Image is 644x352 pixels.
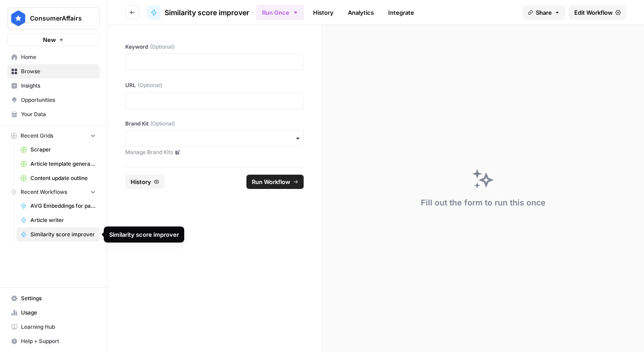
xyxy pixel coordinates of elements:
[30,174,96,182] span: Content update outline
[131,177,151,186] span: History
[21,132,53,140] span: Recent Grids
[574,8,613,17] span: Edit Workflow
[147,5,249,20] a: Similarity score improver
[21,82,96,90] span: Insights
[30,216,96,224] span: Article writer
[30,230,96,239] span: Similarity score improver
[17,171,100,185] a: Content update outline
[43,35,56,44] span: New
[21,323,96,331] span: Learning Hub
[21,96,96,104] span: Opportunities
[7,129,100,142] button: Recent Grids
[30,146,96,154] span: Scraper
[17,213,100,227] a: Article writer
[125,81,304,89] label: URL
[109,230,179,239] div: Similarity score improver
[138,81,162,89] span: (Optional)
[165,7,249,18] span: Similarity score improver
[30,202,96,210] span: AVG Embeddings for page and Target Keyword
[21,309,96,317] span: Usage
[256,5,304,20] button: Run Once
[125,43,304,51] label: Keyword
[21,53,96,61] span: Home
[7,334,100,348] button: Help + Support
[30,14,84,23] span: ConsumerAffairs
[7,107,100,122] a: Your Data
[7,291,100,306] a: Settings
[17,227,100,242] a: Similarity score improver
[125,175,165,189] button: History
[17,199,100,213] a: AVG Embeddings for page and Target Keyword
[125,148,304,156] a: Manage Brand Kits
[7,93,100,107] a: Opportunities
[421,197,546,209] div: Fill out the form to run this once
[125,120,304,128] label: Brand Kit
[150,120,175,128] span: (Optional)
[21,67,96,75] span: Browse
[383,5,419,20] a: Integrate
[7,50,100,64] a: Home
[21,294,96,302] span: Settings
[7,33,100,46] button: New
[7,320,100,334] a: Learning Hub
[7,185,100,199] button: Recent Workflows
[17,142,100,157] a: Scraper
[21,110,96,118] span: Your Data
[7,306,100,320] a: Usage
[246,175,304,189] button: Run Workflow
[252,177,290,186] span: Run Workflow
[10,10,26,26] img: ConsumerAffairs Logo
[21,188,67,196] span: Recent Workflows
[308,5,339,20] a: History
[17,157,100,171] a: Article template generator
[21,337,96,345] span: Help + Support
[7,79,100,93] a: Insights
[150,43,174,51] span: (Optional)
[536,8,552,17] span: Share
[569,5,626,20] a: Edit Workflow
[30,160,96,168] span: Article template generator
[7,7,100,29] button: Workspace: ConsumerAffairs
[7,64,100,79] a: Browse
[522,5,565,20] button: Share
[343,5,379,20] a: Analytics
